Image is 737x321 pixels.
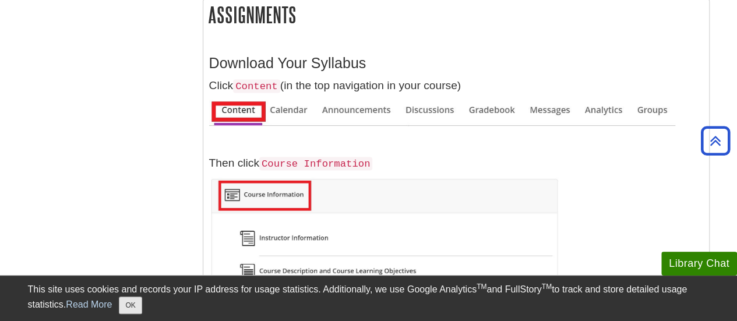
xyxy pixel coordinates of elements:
[697,133,734,149] a: Back to Top
[661,252,737,276] button: Library Chat
[28,283,710,314] div: This site uses cookies and records your IP address for usage statistics. Additionally, we use Goo...
[233,79,280,93] code: Content
[209,77,703,94] p: Click (in the top navigation in your course)
[209,154,703,171] p: Then click
[477,283,486,291] sup: TM
[259,157,373,170] code: Course Information
[209,54,703,71] h3: Download Your Syllabus
[119,297,142,314] button: Close
[66,299,112,309] a: Read More
[542,283,552,291] sup: TM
